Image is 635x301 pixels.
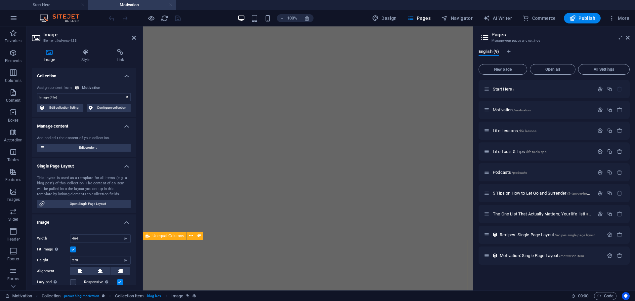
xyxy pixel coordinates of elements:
[555,233,595,237] span: /recipes-single-page-layout
[520,13,559,23] button: Commerce
[607,128,613,133] div: Duplicate
[526,150,546,154] span: /life-tools-tips
[38,14,88,22] img: Editor Logo
[37,200,131,208] button: Open Single Page Layout
[594,292,616,300] button: Code
[32,49,69,63] h4: Image
[439,13,475,23] button: Navigator
[607,86,613,92] div: Duplicate
[498,233,604,237] div: Recipes: Single Page Layout/recipes-single-page-layout
[597,211,603,217] div: Settings
[597,86,603,92] div: Settings
[171,292,183,300] span: Click to select. Double-click to edit
[5,38,21,44] p: Favorites
[8,217,19,222] p: Slider
[493,191,625,196] span: Click to open page
[597,107,603,113] div: Settings
[581,67,627,71] span: All Settings
[617,86,622,92] div: The startpage cannot be deleted
[607,190,613,196] div: Duplicate
[152,234,184,238] span: Unequal Columns
[597,190,603,196] div: Settings
[146,292,161,300] span: . blog-box
[441,15,473,21] span: Navigator
[277,14,300,22] button: 100%
[32,118,136,130] h4: Manage content
[32,158,136,170] h4: Single Page Layout
[479,64,527,75] button: New page
[88,1,176,9] h4: Motivation
[37,135,131,141] div: Add and edit the content of your collection.
[530,64,575,75] button: Open all
[479,48,499,57] span: English (9)
[372,15,397,21] span: Design
[42,292,61,300] span: Click to select. Double-click to edit
[597,292,614,300] span: Code
[161,15,168,22] i: Reload page
[491,38,616,44] h3: Manage your pages and settings
[569,15,595,21] span: Publish
[607,211,613,217] div: Duplicate
[597,149,603,154] div: Settings
[147,14,155,22] button: Click here to leave preview mode and continue editing
[37,85,72,91] div: Assign content from
[498,253,604,258] div: Motivation: Single Page Layout/motivation-item
[84,278,117,286] label: Responsive
[617,149,622,154] div: Remove
[514,108,531,112] span: /motivation
[617,253,622,258] div: Remove
[369,13,400,23] button: Design
[37,267,70,275] label: Alignment
[492,253,498,258] div: This layout is used as a template for all items (e.g. a blog post) of this collection. The conten...
[5,177,21,182] p: Features
[7,157,19,163] p: Tables
[513,88,514,91] span: /
[186,294,190,298] i: This element is linked
[105,49,136,63] h4: Link
[617,169,622,175] div: Remove
[4,137,22,143] p: Accordion
[69,49,105,63] h4: Style
[7,197,20,202] p: Images
[617,128,622,133] div: Remove
[192,294,196,298] i: This element is bound to a collection
[607,149,613,154] div: Duplicate
[5,292,32,300] a: Click to cancel selection. Double-click to open Pages
[500,232,595,237] span: Click to open page
[37,237,70,240] label: Width
[479,49,630,61] div: Language Tabs
[597,128,603,133] div: Settings
[617,190,622,196] div: Remove
[583,293,584,298] span: :
[607,232,613,238] div: Settings
[492,232,498,238] div: This layout is used as a template for all items (e.g. a blog post) of this collection. The conten...
[493,170,527,175] span: Click to open page
[32,68,136,80] h4: Collection
[37,144,131,152] button: Edit content
[82,85,100,91] div: Motivation
[87,104,131,112] button: Configure collection
[607,169,613,175] div: Duplicate
[493,87,514,92] span: Click to open page
[115,292,143,300] span: Click to select. Double-click to edit
[5,58,22,63] p: Elements
[609,15,629,21] span: More
[47,200,129,208] span: Open Single Page Layout
[597,169,603,175] div: Settings
[578,292,588,300] span: 00 00
[493,107,531,112] span: Click to open page
[617,232,622,238] div: Remove
[7,237,20,242] p: Header
[37,258,70,262] label: Height
[47,104,81,112] span: Edit collection listing
[491,87,594,91] div: Start Here/
[47,144,129,152] span: Edit content
[8,118,19,123] p: Boxes
[160,14,168,22] button: reload
[304,15,310,21] i: On resize automatically adjust zoom level to fit chosen device.
[43,38,123,44] h3: Element #ed-new-123
[95,104,129,112] span: Configure collection
[37,104,83,112] button: Edit collection listing
[578,64,630,75] button: All Settings
[7,256,19,262] p: Footer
